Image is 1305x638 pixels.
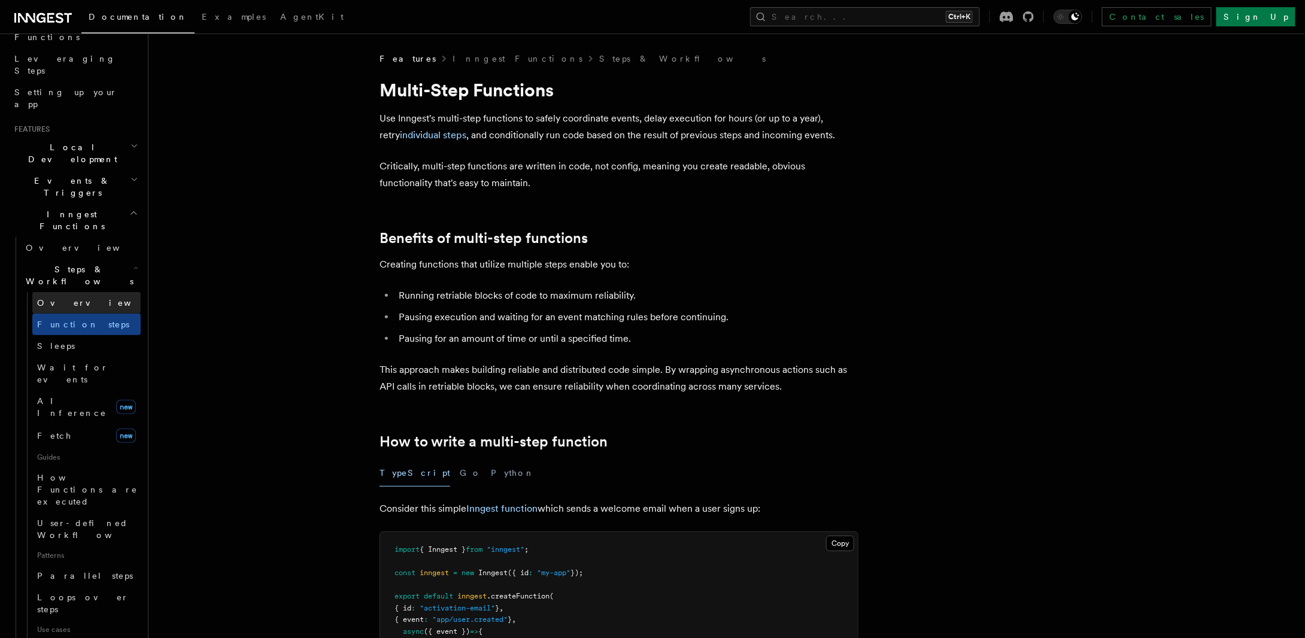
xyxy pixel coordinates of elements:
[32,512,141,546] a: User-defined Workflows
[21,259,141,292] button: Steps & Workflows
[14,87,117,109] span: Setting up your app
[478,569,508,577] span: Inngest
[37,518,145,540] span: User-defined Workflows
[37,593,129,614] span: Loops over steps
[380,256,858,273] p: Creating functions that utilize multiple steps enable you to:
[37,298,160,308] span: Overview
[470,627,478,636] span: =>
[32,314,141,335] a: Function steps
[10,81,141,115] a: Setting up your app
[10,203,141,237] button: Inngest Functions
[32,448,141,467] span: Guides
[37,571,133,581] span: Parallel steps
[394,615,424,624] span: { event
[32,467,141,512] a: How Functions are executed
[116,400,136,414] span: new
[32,587,141,620] a: Loops over steps
[89,12,187,22] span: Documentation
[420,569,449,577] span: inngest
[280,12,344,22] span: AgentKit
[826,536,854,551] button: Copy
[487,545,524,554] span: "inngest"
[508,569,529,577] span: ({ id
[457,592,487,600] span: inngest
[37,363,108,384] span: Wait for events
[37,396,107,418] span: AI Inference
[37,320,129,329] span: Function steps
[394,545,420,554] span: import
[32,424,141,448] a: Fetchnew
[380,460,450,487] button: TypeScript
[10,141,130,165] span: Local Development
[1216,7,1295,26] a: Sign Up
[395,330,858,347] li: Pausing for an amount of time or until a specified time.
[395,309,858,326] li: Pausing execution and waiting for an event matching rules before continuing.
[453,53,582,65] a: Inngest Functions
[394,604,411,612] span: { id
[10,175,130,199] span: Events & Triggers
[400,129,466,141] a: individual steps
[424,615,428,624] span: :
[529,569,533,577] span: :
[420,604,495,612] span: "activation-email"
[424,592,453,600] span: default
[202,12,266,22] span: Examples
[10,124,50,134] span: Features
[14,54,116,75] span: Leveraging Steps
[478,627,482,636] span: {
[37,341,75,351] span: Sleeps
[37,431,72,440] span: Fetch
[537,569,570,577] span: "my-app"
[380,500,858,517] p: Consider this simple which sends a welcome email when a user signs up:
[460,460,481,487] button: Go
[32,546,141,565] span: Patterns
[380,53,436,65] span: Features
[195,4,273,32] a: Examples
[394,569,415,577] span: const
[10,136,141,170] button: Local Development
[403,627,424,636] span: async
[32,565,141,587] a: Parallel steps
[1054,10,1082,24] button: Toggle dark mode
[32,357,141,390] a: Wait for events
[10,48,141,81] a: Leveraging Steps
[380,433,608,450] a: How to write a multi-step function
[10,208,129,232] span: Inngest Functions
[570,569,583,577] span: });
[380,361,858,395] p: This approach makes building reliable and distributed code simple. By wrapping asynchronous actio...
[380,158,858,192] p: Critically, multi-step functions are written in code, not config, meaning you create readable, ob...
[432,615,508,624] span: "app/user.created"
[116,429,136,443] span: new
[394,592,420,600] span: export
[453,569,457,577] span: =
[499,604,503,612] span: ,
[599,53,766,65] a: Steps & Workflows
[550,592,554,600] span: (
[1102,7,1212,26] a: Contact sales
[462,569,474,577] span: new
[508,615,512,624] span: }
[466,503,538,514] a: Inngest function
[946,11,973,23] kbd: Ctrl+K
[32,292,141,314] a: Overview
[21,263,133,287] span: Steps & Workflows
[81,4,195,34] a: Documentation
[750,7,980,26] button: Search...Ctrl+K
[411,604,415,612] span: :
[32,335,141,357] a: Sleeps
[380,110,858,144] p: Use Inngest's multi-step functions to safely coordinate events, delay execution for hours (or up ...
[524,545,529,554] span: ;
[420,545,466,554] span: { Inngest }
[395,287,858,304] li: Running retriable blocks of code to maximum reliability.
[495,604,499,612] span: }
[273,4,351,32] a: AgentKit
[512,615,516,624] span: ,
[26,243,149,253] span: Overview
[466,545,482,554] span: from
[380,230,588,247] a: Benefits of multi-step functions
[10,170,141,203] button: Events & Triggers
[491,460,535,487] button: Python
[37,473,138,506] span: How Functions are executed
[21,237,141,259] a: Overview
[424,627,470,636] span: ({ event })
